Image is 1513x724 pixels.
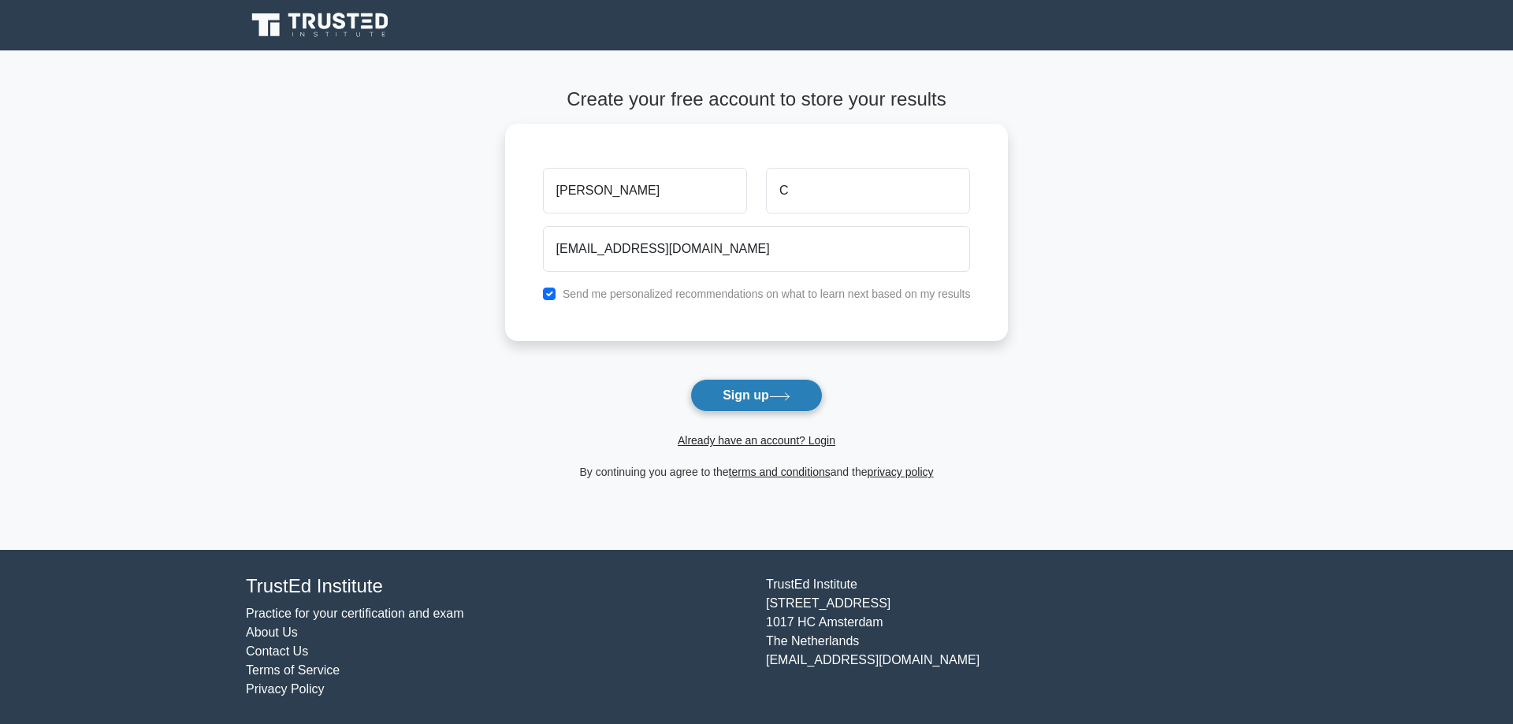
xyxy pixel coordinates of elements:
[766,168,970,213] input: Last name
[246,644,308,658] a: Contact Us
[690,379,823,412] button: Sign up
[246,682,325,696] a: Privacy Policy
[246,575,747,598] h4: TrustEd Institute
[246,626,298,639] a: About Us
[729,466,831,478] a: terms and conditions
[543,168,747,213] input: First name
[505,88,1009,111] h4: Create your free account to store your results
[246,663,340,677] a: Terms of Service
[756,575,1277,699] div: TrustEd Institute [STREET_ADDRESS] 1017 HC Amsterdam The Netherlands [EMAIL_ADDRESS][DOMAIN_NAME]
[496,462,1018,481] div: By continuing you agree to the and the
[868,466,934,478] a: privacy policy
[678,434,835,447] a: Already have an account? Login
[246,607,464,620] a: Practice for your certification and exam
[563,288,971,300] label: Send me personalized recommendations on what to learn next based on my results
[543,226,971,272] input: Email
